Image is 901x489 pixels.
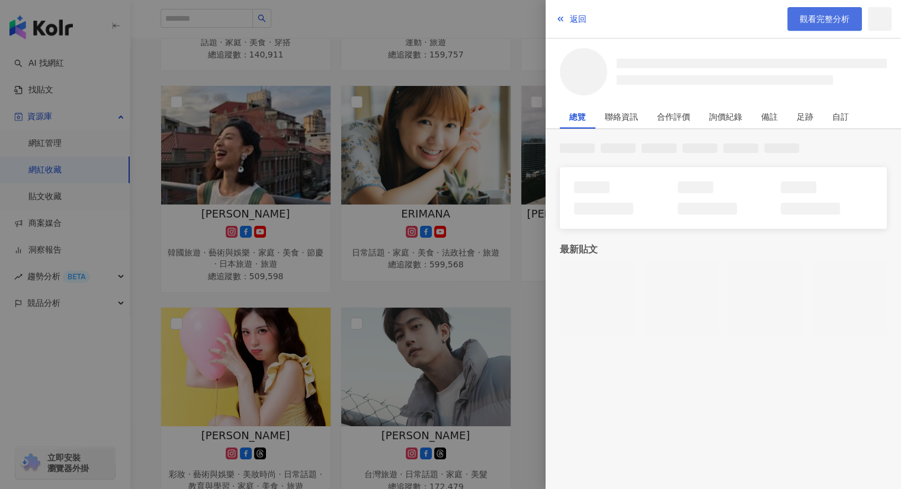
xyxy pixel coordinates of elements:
[605,105,638,129] div: 聯絡資訊
[709,105,742,129] div: 詢價紀錄
[832,105,849,129] div: 自訂
[657,105,690,129] div: 合作評價
[797,105,813,129] div: 足跡
[800,14,849,24] span: 觀看完整分析
[570,14,586,24] span: 返回
[761,105,778,129] div: 備註
[560,243,887,256] div: 最新貼文
[569,105,586,129] div: 總覽
[787,7,862,31] a: 觀看完整分析
[555,7,587,31] button: 返回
